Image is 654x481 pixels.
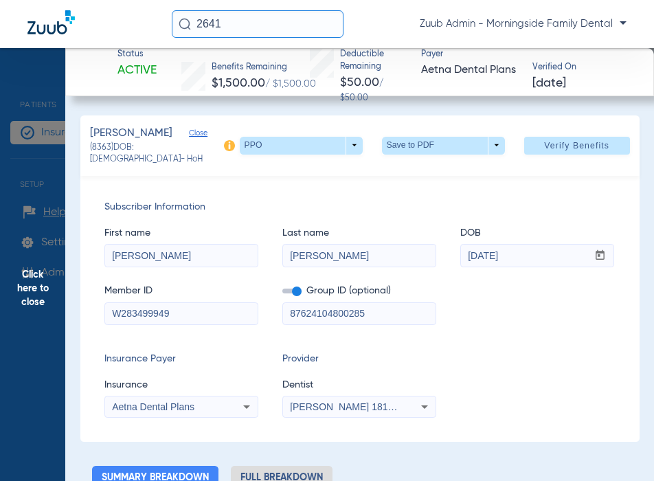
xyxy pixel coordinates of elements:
[104,200,616,214] span: Subscriber Information
[587,245,613,267] button: Open calendar
[532,62,631,74] span: Verified On
[421,49,520,61] span: Payer
[340,49,409,73] span: Deductible Remaining
[282,378,436,392] span: Dentist
[104,226,258,240] span: First name
[240,137,363,155] button: PPO
[544,140,609,151] span: Verify Benefits
[524,137,630,155] button: Verify Benefits
[282,352,436,366] span: Provider
[104,378,258,392] span: Insurance
[104,284,258,298] span: Member ID
[224,140,235,151] img: info-icon
[420,17,627,31] span: Zuub Admin - Morningside Family Dental
[104,352,258,366] span: Insurance Payer
[460,226,614,240] span: DOB
[532,75,566,92] span: [DATE]
[290,401,425,412] span: [PERSON_NAME] 1811677958
[282,284,436,298] span: Group ID (optional)
[112,401,194,412] span: Aetna Dental Plans
[27,10,75,34] img: Zuub Logo
[421,62,520,79] span: Aetna Dental Plans
[212,77,265,89] span: $1,500.00
[265,79,316,89] span: / $1,500.00
[172,10,343,38] input: Search for patients
[189,128,201,142] span: Close
[382,137,505,155] button: Save to PDF
[282,226,436,240] span: Last name
[212,62,316,74] span: Benefits Remaining
[340,76,379,89] span: $50.00
[90,142,224,166] span: (8363) DOB: [DEMOGRAPHIC_DATA] - HoH
[179,18,191,30] img: Search Icon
